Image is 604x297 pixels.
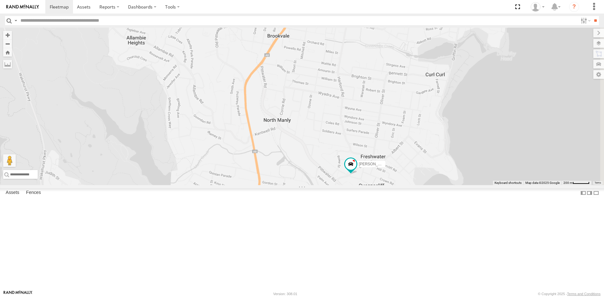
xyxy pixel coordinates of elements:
[578,16,592,25] label: Search Filter Options
[23,189,44,197] label: Fences
[13,16,18,25] label: Search Query
[538,292,601,296] div: © Copyright 2025 -
[593,70,604,79] label: Map Settings
[495,181,522,185] button: Keyboard shortcuts
[359,162,408,166] span: [PERSON_NAME] - EJV 51C
[567,292,601,296] a: Terms and Conditions
[3,60,12,69] label: Measure
[586,188,593,197] label: Dock Summary Table to the Right
[595,182,601,184] a: Terms (opens in new tab)
[563,181,573,184] span: 200 m
[3,189,22,197] label: Assets
[593,188,599,197] label: Hide Summary Table
[569,2,579,12] i: ?
[562,181,591,185] button: Map scale: 200 m per 50 pixels
[6,5,39,9] img: rand-logo.svg
[3,154,16,167] button: Drag Pegman onto the map to open Street View
[580,188,586,197] label: Dock Summary Table to the Left
[3,31,12,39] button: Zoom in
[525,181,560,184] span: Map data ©2025 Google
[528,2,547,12] div: Daniel Hayman
[273,292,297,296] div: Version: 308.01
[3,291,32,297] a: Visit our Website
[3,39,12,48] button: Zoom out
[3,48,12,57] button: Zoom Home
